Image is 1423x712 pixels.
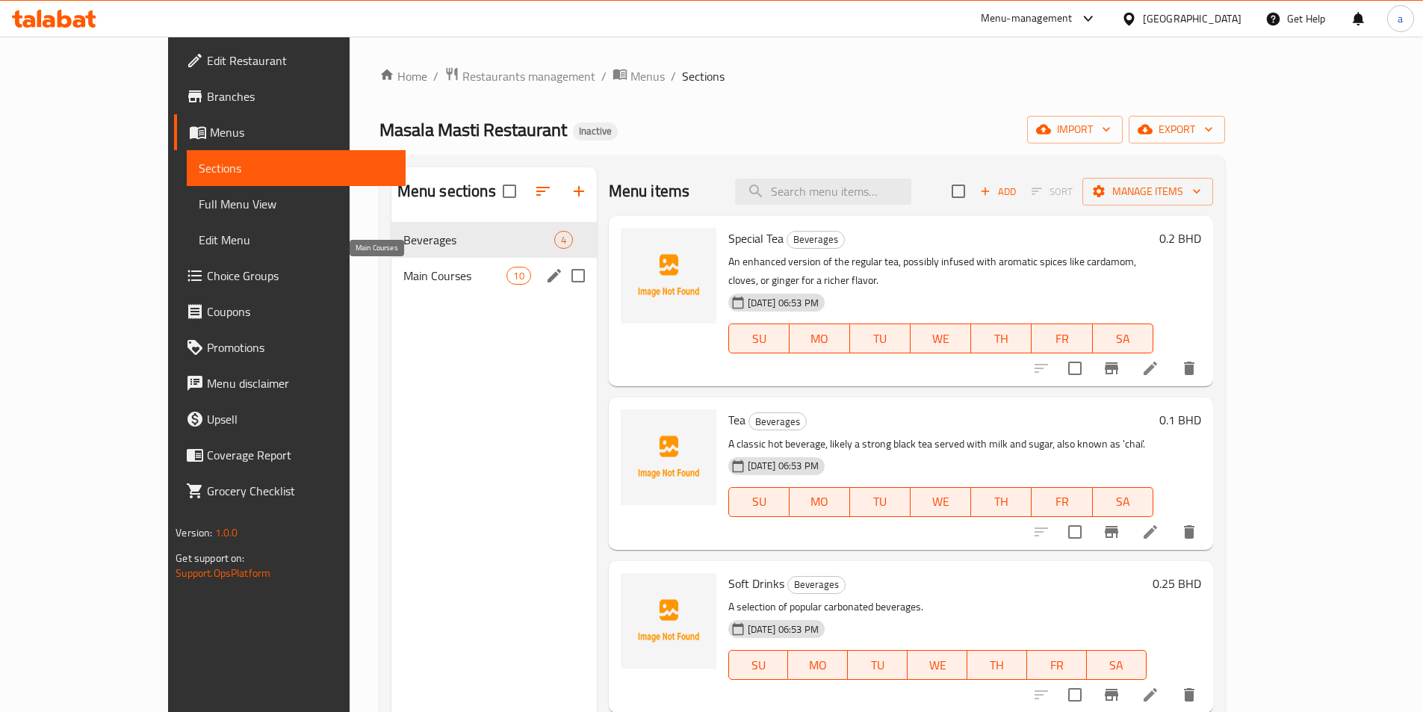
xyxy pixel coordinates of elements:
[787,576,846,594] div: Beverages
[621,409,716,505] img: Tea
[850,487,911,517] button: TU
[621,573,716,669] img: Soft Drinks
[856,328,905,350] span: TU
[728,572,784,595] span: Soft Drinks
[796,491,844,513] span: MO
[609,180,690,202] h2: Menu items
[207,267,394,285] span: Choice Groups
[207,410,394,428] span: Upsell
[848,650,908,680] button: TU
[1059,516,1091,548] span: Select to update
[1022,180,1082,203] span: Select section first
[728,227,784,250] span: Special Tea
[1159,228,1201,249] h6: 0.2 BHD
[967,650,1027,680] button: TH
[187,222,406,258] a: Edit Menu
[1027,116,1123,143] button: import
[943,176,974,207] span: Select section
[403,231,554,249] div: Beverages
[1093,324,1153,353] button: SA
[506,267,530,285] div: items
[207,446,394,464] span: Coverage Report
[174,114,406,150] a: Menus
[788,650,848,680] button: MO
[749,413,806,430] span: Beverages
[1141,359,1159,377] a: Edit menu item
[1039,120,1111,139] span: import
[1094,182,1201,201] span: Manage items
[971,324,1032,353] button: TH
[854,654,902,676] span: TU
[735,328,784,350] span: SU
[728,487,790,517] button: SU
[207,338,394,356] span: Promotions
[397,180,496,202] h2: Menu sections
[613,66,665,86] a: Menus
[1141,686,1159,704] a: Edit menu item
[199,195,394,213] span: Full Menu View
[742,296,825,310] span: [DATE] 06:53 PM
[1027,650,1087,680] button: FR
[796,328,844,350] span: MO
[379,113,567,146] span: Masala Masti Restaurant
[1033,654,1081,676] span: FR
[433,67,438,85] li: /
[174,401,406,437] a: Upsell
[728,253,1153,290] p: An enhanced version of the regular tea, possibly infused with aromatic spices like cardamom, clov...
[573,125,618,137] span: Inactive
[971,487,1032,517] button: TH
[1141,120,1213,139] span: export
[1398,10,1403,27] span: a
[379,66,1225,86] nav: breadcrumb
[507,269,530,283] span: 10
[790,324,850,353] button: MO
[174,258,406,294] a: Choice Groups
[494,176,525,207] span: Select all sections
[742,622,825,637] span: [DATE] 06:53 PM
[728,598,1147,616] p: A selection of popular carbonated beverages.
[748,412,807,430] div: Beverages
[174,294,406,329] a: Coupons
[1099,328,1147,350] span: SA
[207,303,394,321] span: Coupons
[917,491,965,513] span: WE
[790,487,850,517] button: MO
[1038,491,1086,513] span: FR
[788,576,845,593] span: Beverages
[187,150,406,186] a: Sections
[682,67,725,85] span: Sections
[210,123,394,141] span: Menus
[794,654,842,676] span: MO
[1141,523,1159,541] a: Edit menu item
[176,548,244,568] span: Get support on:
[977,328,1026,350] span: TH
[977,491,1026,513] span: TH
[174,365,406,401] a: Menu disclaimer
[1059,679,1091,711] span: Select to update
[403,267,507,285] span: Main Courses
[601,67,607,85] li: /
[742,459,825,473] span: [DATE] 06:53 PM
[462,67,595,85] span: Restaurants management
[856,491,905,513] span: TU
[1143,10,1241,27] div: [GEOGRAPHIC_DATA]
[554,231,573,249] div: items
[850,324,911,353] button: TU
[1153,573,1201,594] h6: 0.25 BHD
[207,87,394,105] span: Branches
[1082,178,1213,205] button: Manage items
[1171,514,1207,550] button: delete
[914,654,961,676] span: WE
[391,216,597,300] nav: Menu sections
[981,10,1073,28] div: Menu-management
[543,264,565,287] button: edit
[735,491,784,513] span: SU
[974,180,1022,203] span: Add item
[728,409,745,431] span: Tea
[444,66,595,86] a: Restaurants management
[555,233,572,247] span: 4
[1093,654,1141,676] span: SA
[207,374,394,392] span: Menu disclaimer
[1171,350,1207,386] button: delete
[973,654,1021,676] span: TH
